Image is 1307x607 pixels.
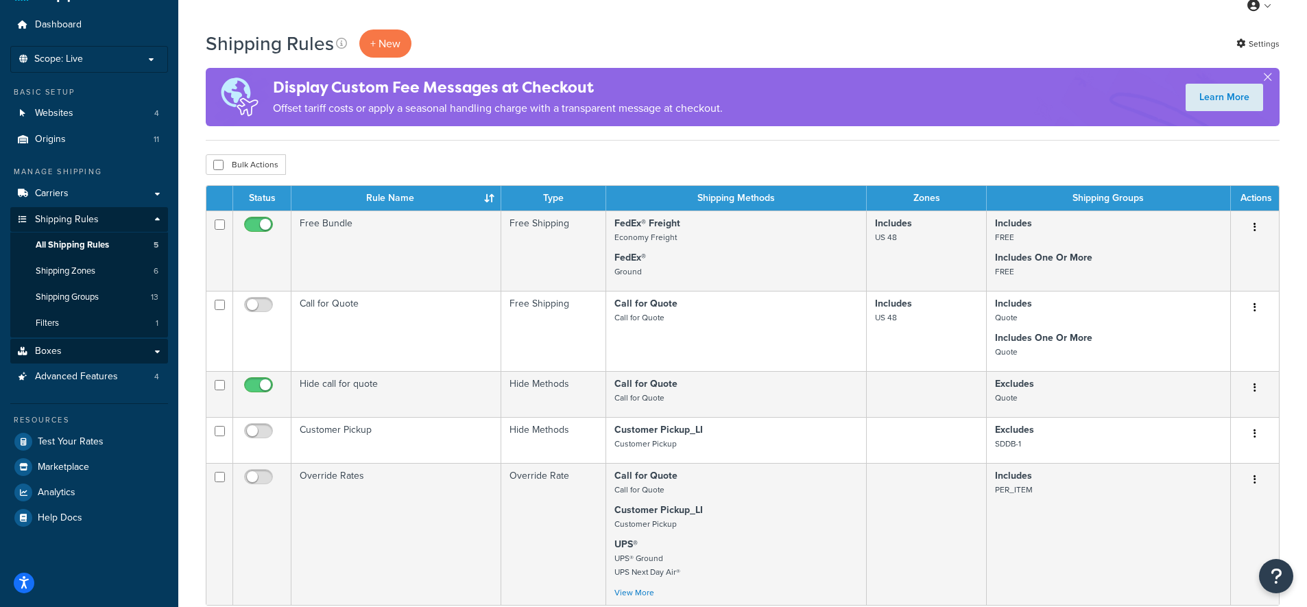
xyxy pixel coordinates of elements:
[35,108,73,119] span: Websites
[154,134,159,145] span: 11
[38,436,104,448] span: Test Your Rates
[614,438,677,450] small: Customer Pickup
[995,296,1032,311] strong: Includes
[10,259,168,284] li: Shipping Zones
[10,101,168,126] li: Websites
[35,346,62,357] span: Boxes
[614,586,654,599] a: View More
[995,346,1018,358] small: Quote
[154,239,158,251] span: 5
[875,311,897,324] small: US 48
[614,518,677,530] small: Customer Pickup
[35,19,82,31] span: Dashboard
[10,181,168,206] a: Carriers
[501,417,605,463] td: Hide Methods
[875,216,912,230] strong: Includes
[867,186,987,211] th: Zones
[614,422,703,437] strong: Customer Pickup_LI
[10,455,168,479] a: Marketplace
[614,250,646,265] strong: FedEx®
[154,371,159,383] span: 4
[1259,559,1293,593] button: Open Resource Center
[501,291,605,371] td: Free Shipping
[36,318,59,329] span: Filters
[10,364,168,390] a: Advanced Features 4
[10,12,168,38] a: Dashboard
[1186,84,1263,111] a: Learn More
[614,296,678,311] strong: Call for Quote
[1231,186,1279,211] th: Actions
[10,429,168,454] a: Test Your Rates
[10,285,168,310] a: Shipping Groups 13
[501,371,605,417] td: Hide Methods
[10,166,168,178] div: Manage Shipping
[614,231,677,243] small: Economy Freight
[273,99,723,118] p: Offset tariff costs or apply a seasonal handling charge with a transparent message at checkout.
[614,503,703,517] strong: Customer Pickup_LI
[10,127,168,152] a: Origins 11
[36,291,99,303] span: Shipping Groups
[614,311,664,324] small: Call for Quote
[10,207,168,233] a: Shipping Rules
[10,480,168,505] a: Analytics
[291,186,501,211] th: Rule Name : activate to sort column ascending
[10,505,168,530] a: Help Docs
[206,68,273,126] img: duties-banner-06bc72dcb5fe05cb3f9472aba00be2ae8eb53ab6f0d8bb03d382ba314ac3c341.png
[359,29,411,58] p: + New
[154,108,159,119] span: 4
[995,468,1032,483] strong: Includes
[995,377,1034,391] strong: Excludes
[875,231,897,243] small: US 48
[995,250,1092,265] strong: Includes One Or More
[38,487,75,499] span: Analytics
[614,537,638,551] strong: UPS®
[151,291,158,303] span: 13
[995,331,1092,345] strong: Includes One Or More
[291,417,501,463] td: Customer Pickup
[10,414,168,426] div: Resources
[35,134,66,145] span: Origins
[501,186,605,211] th: Type
[614,552,680,578] small: UPS® Ground UPS Next Day Air®
[291,371,501,417] td: Hide call for quote
[35,371,118,383] span: Advanced Features
[995,311,1018,324] small: Quote
[38,512,82,524] span: Help Docs
[206,30,334,57] h1: Shipping Rules
[10,311,168,336] li: Filters
[291,291,501,371] td: Call for Quote
[10,339,168,364] a: Boxes
[35,188,69,200] span: Carriers
[987,186,1231,211] th: Shipping Groups
[10,311,168,336] a: Filters 1
[10,127,168,152] li: Origins
[995,422,1034,437] strong: Excludes
[606,186,867,211] th: Shipping Methods
[10,285,168,310] li: Shipping Groups
[38,462,89,473] span: Marketplace
[995,484,1033,496] small: PER_ITEM
[501,211,605,291] td: Free Shipping
[10,233,168,258] li: All Shipping Rules
[10,364,168,390] li: Advanced Features
[995,231,1014,243] small: FREE
[206,154,286,175] button: Bulk Actions
[875,296,912,311] strong: Includes
[10,86,168,98] div: Basic Setup
[34,53,83,65] span: Scope: Live
[614,468,678,483] strong: Call for Quote
[10,233,168,258] a: All Shipping Rules 5
[233,186,291,211] th: Status
[614,377,678,391] strong: Call for Quote
[995,438,1021,450] small: SDDB-1
[10,207,168,337] li: Shipping Rules
[36,239,109,251] span: All Shipping Rules
[501,463,605,605] td: Override Rate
